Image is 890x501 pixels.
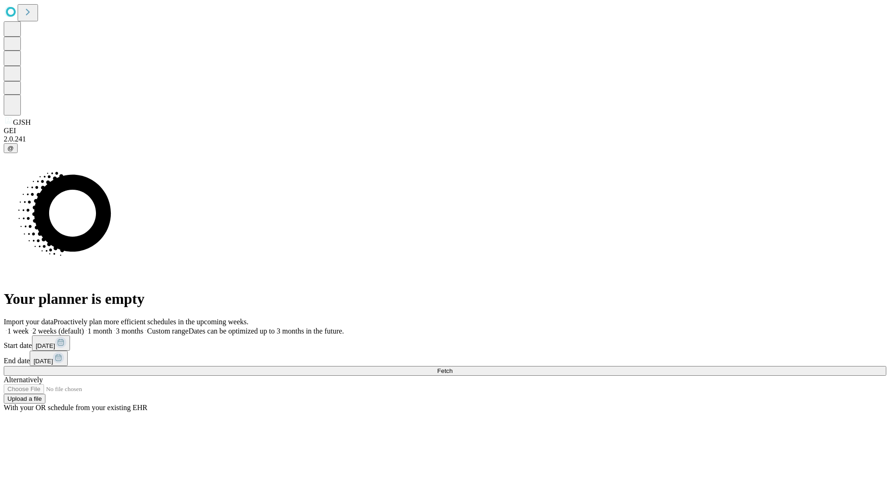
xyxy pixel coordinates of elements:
span: With your OR schedule from your existing EHR [4,404,147,411]
div: End date [4,351,886,366]
h1: Your planner is empty [4,290,886,308]
span: Custom range [147,327,188,335]
span: Import your data [4,318,54,326]
button: [DATE] [32,335,70,351]
div: 2.0.241 [4,135,886,143]
button: [DATE] [30,351,68,366]
button: Fetch [4,366,886,376]
span: 3 months [116,327,143,335]
span: GJSH [13,118,31,126]
span: 1 month [88,327,112,335]
span: 1 week [7,327,29,335]
span: Dates can be optimized up to 3 months in the future. [189,327,344,335]
button: @ [4,143,18,153]
span: @ [7,145,14,152]
span: Proactively plan more efficient schedules in the upcoming weeks. [54,318,248,326]
span: 2 weeks (default) [32,327,84,335]
span: Alternatively [4,376,43,384]
span: [DATE] [36,342,55,349]
span: Fetch [437,367,452,374]
div: Start date [4,335,886,351]
button: Upload a file [4,394,45,404]
span: [DATE] [33,358,53,365]
div: GEI [4,127,886,135]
